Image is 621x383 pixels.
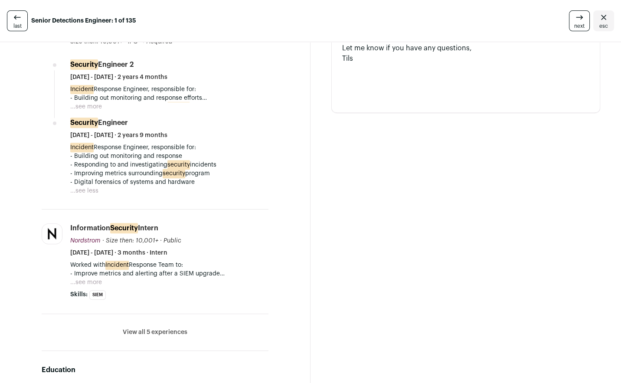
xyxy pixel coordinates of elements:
span: · Size then: 10,001+ [102,238,158,244]
strong: Senior Detections Engineer: 1 of 135 [31,16,136,25]
p: - Improving metrics surrounding program [70,169,268,178]
button: View all 5 experiences [123,328,187,337]
div: Engineer 2 [70,60,134,69]
span: [DATE] - [DATE] · 2 years 4 months [70,73,167,82]
span: last [13,23,22,29]
mark: security [163,169,185,178]
mark: Incident [70,143,94,152]
mark: Security [110,223,138,233]
span: Nordstrom [70,238,101,244]
img: 3760891dd8eeab913a4e12affc083c4c9e34a82b5e60c6d349f68cdd30d97f73.jpg [42,224,62,244]
li: SIEM [89,290,106,300]
div: Tils [342,53,589,64]
p: Response Engineer, responsible for: [70,143,268,152]
mark: security [167,102,190,111]
a: next [569,10,590,31]
p: - Building out monitoring and response efforts [70,94,268,102]
span: Public [163,238,181,244]
span: next [574,23,585,29]
button: ...see more [70,278,102,287]
mark: Security [70,118,98,128]
span: · [160,236,162,245]
div: Information Intern [70,223,158,233]
mark: security [167,160,190,170]
button: ...see more [70,102,102,111]
p: - Improve metrics and alerting after a SIEM upgrade [70,269,268,278]
mark: Security [70,59,98,70]
div: Let me know if you have any questions, [342,43,589,53]
p: Worked with Response Team to: [70,261,268,269]
mark: Incident [70,85,94,94]
span: Skills: [70,290,88,299]
button: ...see less [70,187,98,195]
span: [DATE] - [DATE] · 3 months · Intern [70,249,167,257]
p: - Responding to and investigating incidents [70,160,268,169]
p: Response Engineer, responsible for: [70,85,268,94]
h2: Education [42,365,268,375]
a: Close [593,10,614,31]
a: last [7,10,28,31]
span: esc [599,23,608,29]
span: [DATE] - [DATE] · 2 years 9 months [70,131,167,140]
p: - Digital forensics of systems and hardware [70,178,268,187]
div: Engineer [70,118,128,128]
mark: Incident [105,260,129,270]
p: - Building out monitoring and response [70,152,268,160]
